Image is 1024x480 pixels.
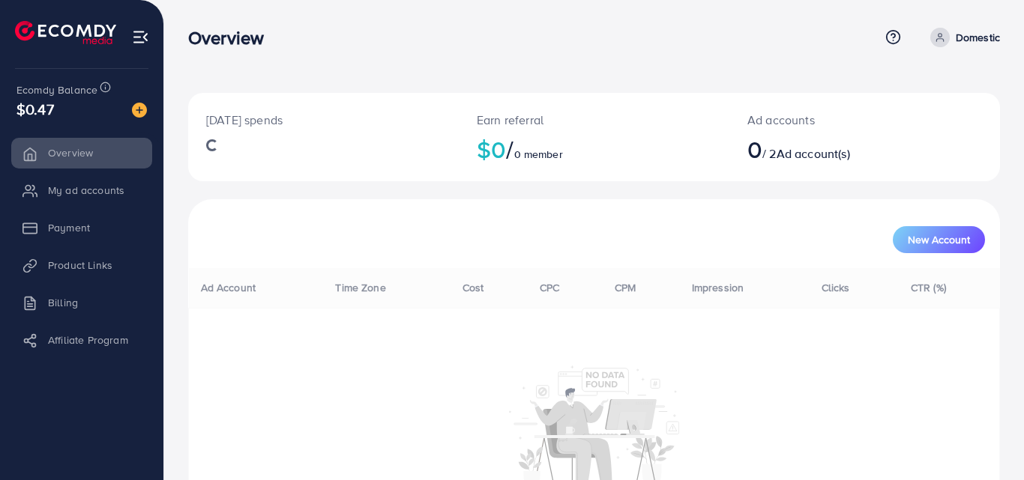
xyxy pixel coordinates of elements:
[747,135,915,163] h2: / 2
[893,226,985,253] button: New Account
[15,21,116,44] img: logo
[747,111,915,129] p: Ad accounts
[132,28,149,46] img: menu
[477,135,711,163] h2: $0
[16,98,54,120] span: $0.47
[514,147,563,162] span: 0 member
[777,145,850,162] span: Ad account(s)
[188,27,276,49] h3: Overview
[924,28,1000,47] a: Domestic
[908,234,970,245] span: New Account
[747,132,762,166] span: 0
[206,111,441,129] p: [DATE] spends
[477,111,711,129] p: Earn referral
[16,82,97,97] span: Ecomdy Balance
[956,28,1000,46] p: Domestic
[506,132,513,166] span: /
[132,103,147,118] img: image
